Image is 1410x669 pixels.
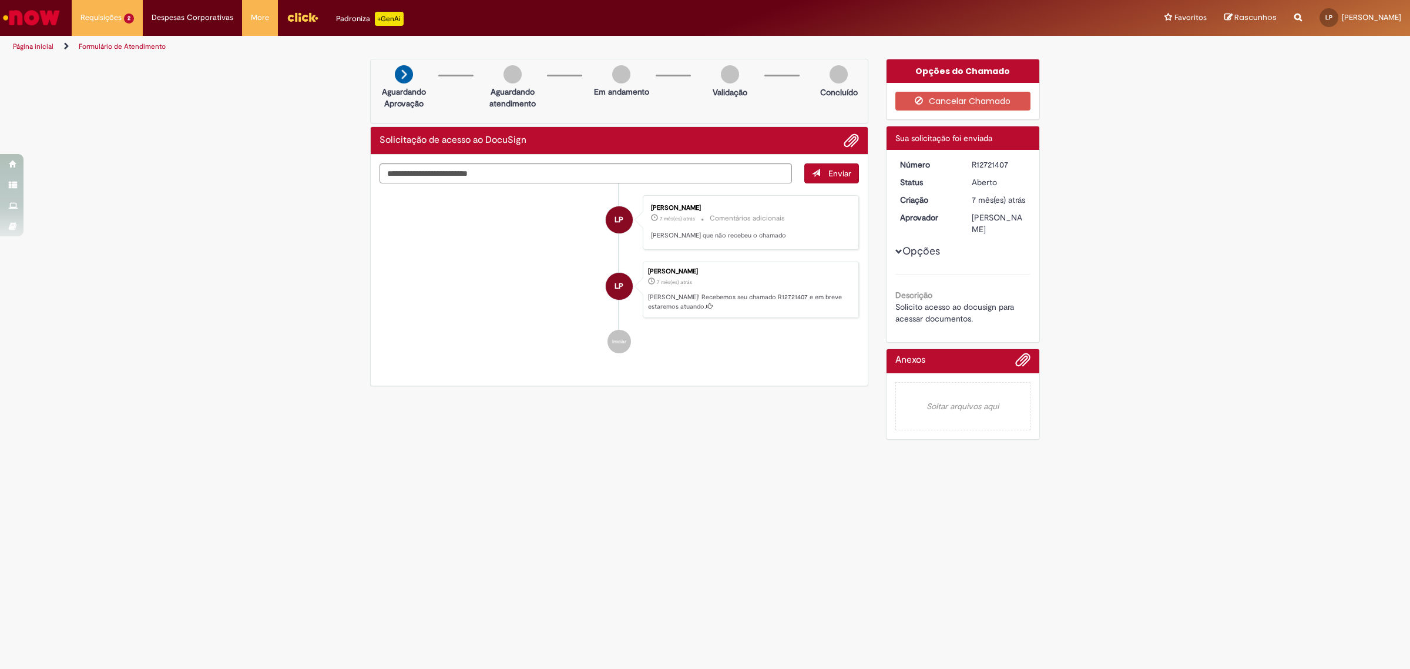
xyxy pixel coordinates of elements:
[972,212,1026,235] div: [PERSON_NAME]
[124,14,134,24] span: 2
[891,194,963,206] dt: Criação
[380,163,792,184] textarea: Digite sua mensagem aqui...
[651,231,847,240] p: [PERSON_NAME] que não recebeu o chamado
[375,86,432,109] p: Aguardando Aprovação
[380,183,859,364] ul: Histórico de tíquete
[887,59,1040,83] div: Opções do Chamado
[80,12,122,24] span: Requisições
[1,6,62,29] img: ServiceNow
[1224,12,1277,24] a: Rascunhos
[972,195,1025,205] span: 7 mês(es) atrás
[895,302,1016,324] span: Solicito acesso ao docusign para acessar documentos.
[657,279,692,286] time: 24/02/2025 17:50:10
[606,273,633,300] div: Luis Henrique Lavigne Paixao
[828,168,851,179] span: Enviar
[660,215,695,222] time: 26/02/2025 13:49:22
[657,279,692,286] span: 7 mês(es) atrás
[380,135,526,146] h2: Solicitação de acesso ao DocuSign Histórico de tíquete
[287,8,318,26] img: click_logo_yellow_360x200.png
[615,272,623,300] span: LP
[844,133,859,148] button: Adicionar anexos
[606,206,633,233] div: Luis Henrique Lavigne Paixao
[615,206,623,234] span: LP
[375,12,404,26] p: +GenAi
[972,176,1026,188] div: Aberto
[1234,12,1277,23] span: Rascunhos
[1342,12,1401,22] span: [PERSON_NAME]
[660,215,695,222] span: 7 mês(es) atrás
[395,65,413,83] img: arrow-next.png
[891,159,963,170] dt: Número
[820,86,858,98] p: Concluído
[1174,12,1207,24] span: Favoritos
[895,133,992,143] span: Sua solicitação foi enviada
[895,355,925,366] h2: Anexos
[648,293,852,311] p: [PERSON_NAME]! Recebemos seu chamado R12721407 e em breve estaremos atuando.
[1325,14,1332,21] span: LP
[830,65,848,83] img: img-circle-grey.png
[594,86,649,98] p: Em andamento
[972,194,1026,206] div: 24/02/2025 17:50:10
[804,163,859,183] button: Enviar
[152,12,233,24] span: Despesas Corporativas
[891,212,963,223] dt: Aprovador
[713,86,747,98] p: Validação
[891,176,963,188] dt: Status
[972,195,1025,205] time: 24/02/2025 17:50:10
[484,86,541,109] p: Aguardando atendimento
[251,12,269,24] span: More
[13,42,53,51] a: Página inicial
[651,205,847,212] div: [PERSON_NAME]
[721,65,739,83] img: img-circle-grey.png
[648,268,852,275] div: [PERSON_NAME]
[9,36,931,58] ul: Trilhas de página
[895,382,1031,430] em: Soltar arquivos aqui
[895,290,932,300] b: Descrição
[972,159,1026,170] div: R12721407
[710,213,785,223] small: Comentários adicionais
[79,42,166,51] a: Formulário de Atendimento
[612,65,630,83] img: img-circle-grey.png
[380,262,859,318] li: Luis Henrique Lavigne Paixao
[336,12,404,26] div: Padroniza
[895,92,1031,111] button: Cancelar Chamado
[503,65,522,83] img: img-circle-grey.png
[1015,352,1030,373] button: Adicionar anexos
